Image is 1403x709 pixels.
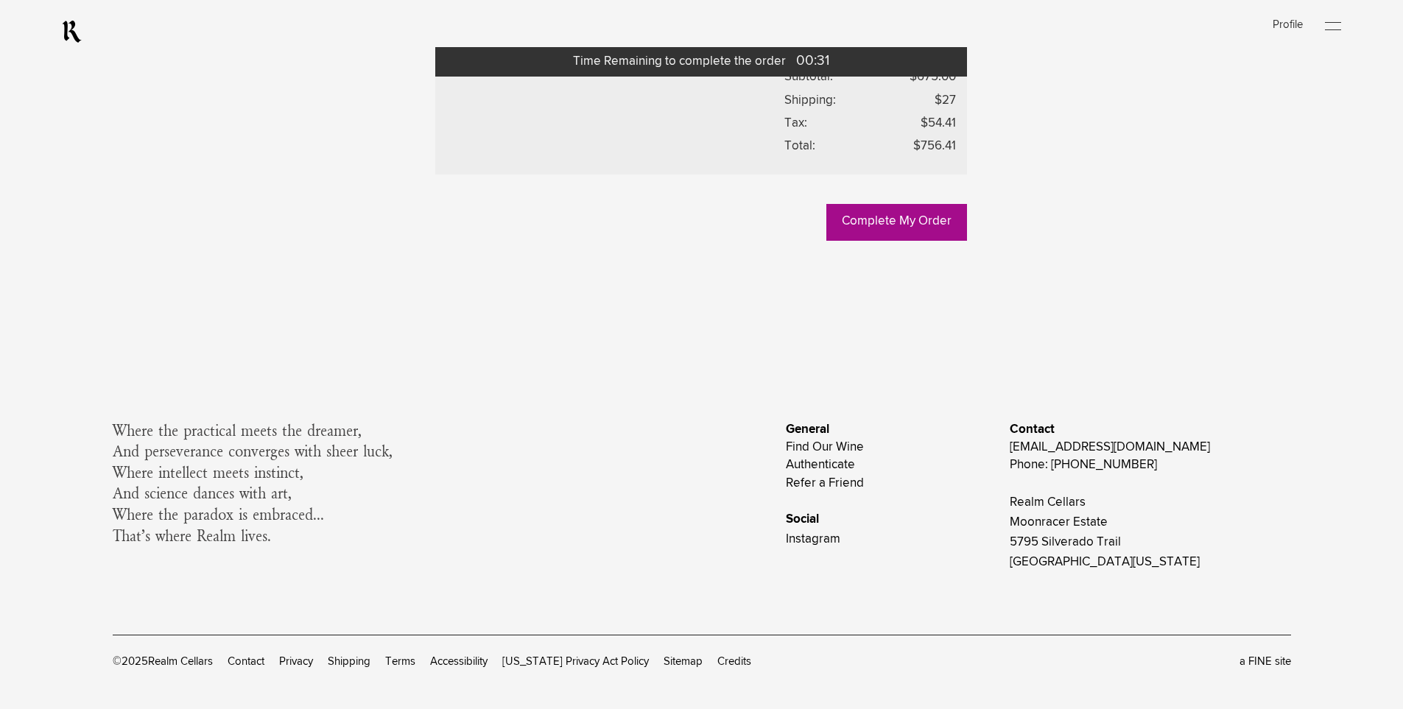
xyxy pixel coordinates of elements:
[385,656,415,667] a: Terms
[664,656,703,667] a: Sitemap
[784,113,807,133] div: Tax:
[786,459,855,471] a: Authenticate
[113,653,213,660] span: © 2025 Realm Cellars
[502,656,649,667] a: [US_STATE] Privacy Act Policy
[1010,496,1200,569] a: Realm CellarsMoonracer Estate5795 Silverado Trail[GEOGRAPHIC_DATA][US_STATE]
[1240,656,1291,667] a: a FINE site
[1010,459,1157,471] a: Phone: [PHONE_NUMBER]
[935,94,956,107] lightning-formatted-number: $27
[328,656,370,667] a: Shipping
[1010,420,1055,440] span: Contact
[784,136,815,156] div: Total:
[279,656,313,667] a: Privacy
[573,55,786,68] span: Time Remaining to complete the order
[786,477,864,490] a: Refer a Friend
[913,140,956,152] lightning-formatted-number: $756.41
[786,509,819,529] span: Social
[228,656,264,667] a: Contact
[784,91,836,110] div: Shipping:
[717,656,751,667] a: Credits
[113,421,393,548] span: Where the practical meets the dreamer, And perseverance converges with sheer luck, Where intellec...
[786,441,864,454] a: Find Our Wine
[796,54,829,68] span: 00:31
[1010,441,1210,454] a: [EMAIL_ADDRESS][DOMAIN_NAME]
[784,67,833,87] div: Subtotal:
[430,656,488,667] a: Accessibility
[786,533,840,546] a: Instagram
[826,204,967,241] a: Complete My Order
[786,420,829,440] span: General
[910,71,956,83] lightning-formatted-number: $675.00
[62,20,82,43] a: RealmCellars
[1273,19,1303,30] a: Profile
[921,117,956,130] lightning-formatted-number: $54.41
